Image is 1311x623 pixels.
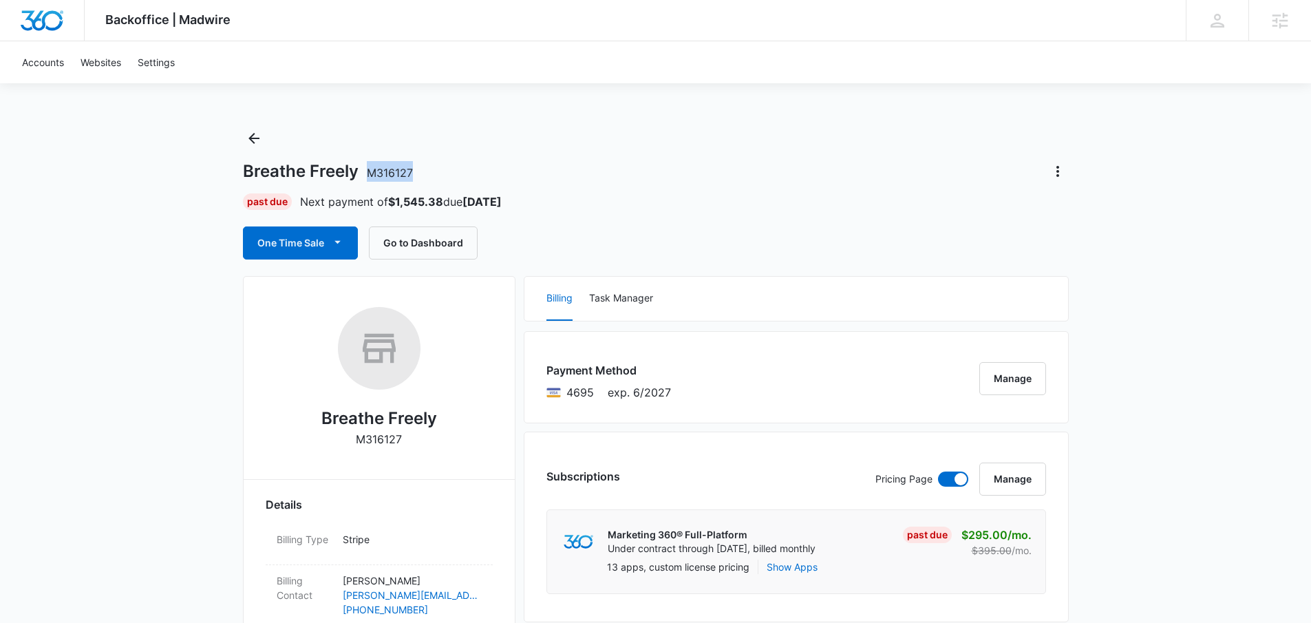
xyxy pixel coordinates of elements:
[356,431,402,447] p: M316127
[300,193,502,210] p: Next payment of due
[546,362,671,379] h3: Payment Method
[1008,528,1032,542] span: /mo.
[972,545,1012,556] s: $395.00
[589,277,653,321] button: Task Manager
[72,41,129,83] a: Websites
[564,535,593,549] img: marketing360Logo
[152,81,232,90] div: Keywords by Traffic
[343,602,482,617] a: [PHONE_NUMBER]
[37,80,48,91] img: tab_domain_overview_orange.svg
[1012,545,1032,556] span: /mo.
[266,524,493,565] div: Billing TypeStripe
[52,81,123,90] div: Domain Overview
[277,573,332,602] dt: Billing Contact
[321,406,437,431] h2: Breathe Freely
[243,161,413,182] h1: Breathe Freely
[36,36,151,47] div: Domain: [DOMAIN_NAME]
[129,41,183,83] a: Settings
[961,527,1032,543] p: $295.00
[1047,160,1069,182] button: Actions
[105,12,231,27] span: Backoffice | Madwire
[367,166,413,180] span: M316127
[875,472,932,487] p: Pricing Page
[22,36,33,47] img: website_grey.svg
[566,384,594,401] span: Visa ending with
[607,560,749,574] p: 13 apps, custom license pricing
[343,532,482,547] p: Stripe
[369,226,478,260] button: Go to Dashboard
[903,527,952,543] div: Past Due
[388,195,443,209] strong: $1,545.38
[979,362,1046,395] button: Manage
[767,560,818,574] button: Show Apps
[343,588,482,602] a: [PERSON_NAME][EMAIL_ADDRESS][DOMAIN_NAME]
[608,528,816,542] p: Marketing 360® Full-Platform
[546,277,573,321] button: Billing
[608,542,816,556] p: Under contract through [DATE], billed monthly
[243,193,292,210] div: Past Due
[277,532,332,547] dt: Billing Type
[608,384,671,401] span: exp. 6/2027
[546,468,620,485] h3: Subscriptions
[39,22,67,33] div: v 4.0.25
[243,127,265,149] button: Back
[462,195,502,209] strong: [DATE]
[266,496,302,513] span: Details
[979,463,1046,496] button: Manage
[243,226,358,260] button: One Time Sale
[343,573,482,588] p: [PERSON_NAME]
[14,41,72,83] a: Accounts
[137,80,148,91] img: tab_keywords_by_traffic_grey.svg
[22,22,33,33] img: logo_orange.svg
